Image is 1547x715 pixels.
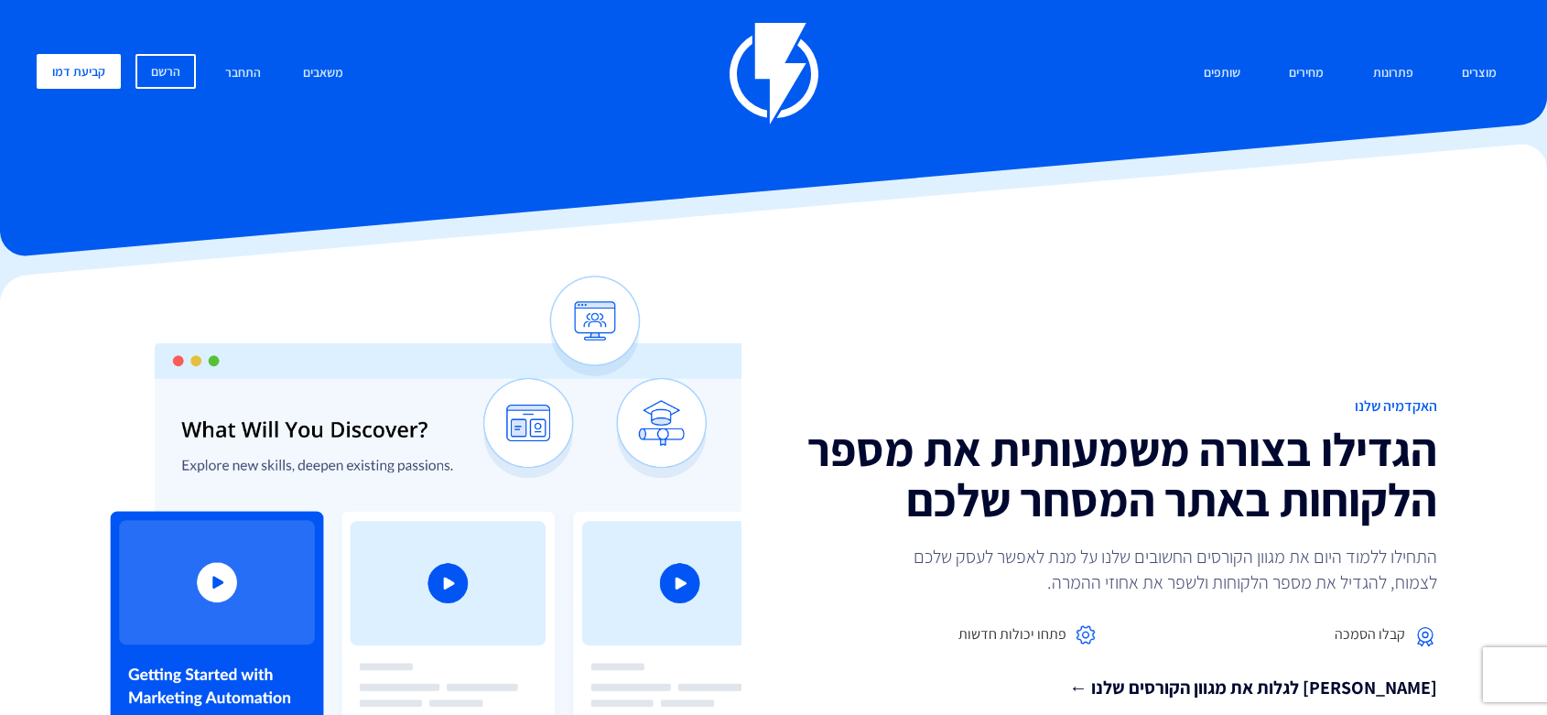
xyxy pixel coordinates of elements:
[37,54,121,89] a: קביעת דמו
[958,624,1066,645] span: פתחו יכולות חדשות
[1190,54,1254,93] a: שותפים
[787,424,1437,526] h2: הגדילו בצורה משמעותית את מספר הלקוחות באתר המסחר שלכם
[1359,54,1427,93] a: פתרונות
[1335,624,1405,645] span: קבלו הסמכה
[1448,54,1510,93] a: מוצרים
[289,54,357,93] a: משאבים
[787,398,1437,415] h1: האקדמיה שלנו
[888,544,1437,595] p: התחילו ללמוד היום את מגוון הקורסים החשובים שלנו על מנת לאפשר לעסק שלכם לצמוח, להגדיל את מספר הלקו...
[211,54,275,93] a: התחבר
[1275,54,1337,93] a: מחירים
[135,54,196,89] a: הרשם
[787,675,1437,701] a: [PERSON_NAME] לגלות את מגוון הקורסים שלנו ←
